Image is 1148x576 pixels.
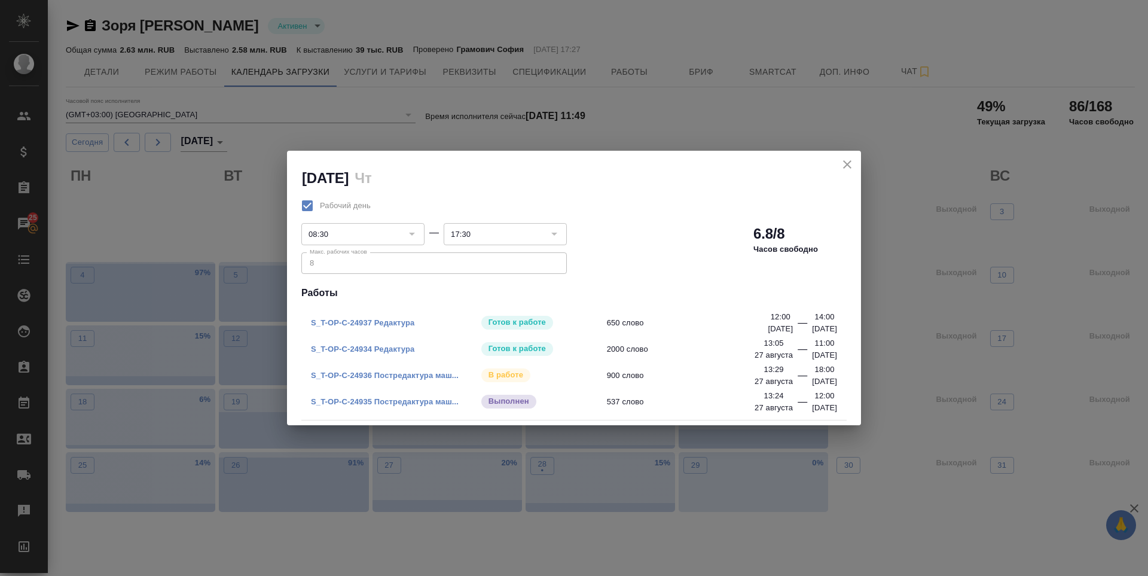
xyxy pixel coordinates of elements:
[607,396,776,408] span: 537 слово
[429,225,439,240] div: —
[355,170,371,186] h2: Чт
[812,402,837,414] p: [DATE]
[607,370,776,382] span: 900 слово
[753,243,818,255] p: Часов свободно
[798,316,807,335] div: —
[815,311,835,323] p: 14:00
[755,376,793,388] p: 27 августа
[488,316,546,328] p: Готов к работе
[311,371,459,380] a: S_T-OP-C-24936 Постредактура маш...
[607,317,776,329] span: 650 слово
[798,395,807,414] div: —
[771,311,790,323] p: 12:00
[755,349,793,361] p: 27 августа
[607,343,776,355] span: 2000 слово
[488,343,546,355] p: Готов к работе
[301,286,847,300] h4: Работы
[812,376,837,388] p: [DATE]
[812,349,837,361] p: [DATE]
[753,224,784,243] h2: 6.8/8
[764,364,784,376] p: 13:29
[311,397,459,406] a: S_T-OP-C-24935 Постредактура маш...
[302,170,349,186] h2: [DATE]
[311,345,414,353] a: S_T-OP-C-24934 Редактура
[798,342,807,361] div: —
[798,368,807,388] div: —
[764,337,784,349] p: 13:05
[320,200,371,212] span: Рабочий день
[838,156,856,173] button: close
[488,395,529,407] p: Выполнен
[768,323,793,335] p: [DATE]
[488,369,523,381] p: В работе
[311,318,414,327] a: S_T-OP-C-24937 Редактура
[815,364,835,376] p: 18:00
[815,337,835,349] p: 11:00
[764,390,784,402] p: 13:24
[815,390,835,402] p: 12:00
[812,323,837,335] p: [DATE]
[755,402,793,414] p: 27 августа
